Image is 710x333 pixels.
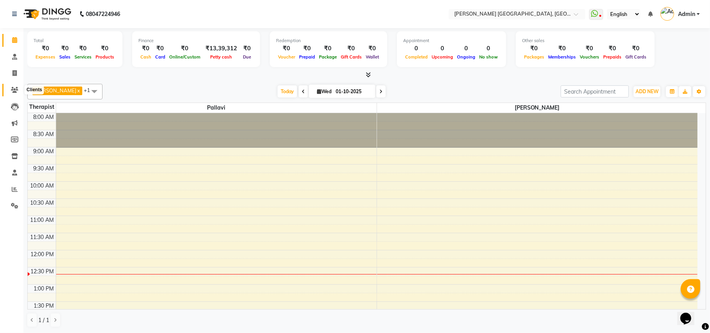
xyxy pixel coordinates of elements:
span: Due [241,54,253,60]
div: 9:00 AM [32,147,56,156]
div: ₹0 [94,44,116,53]
div: 10:30 AM [29,199,56,207]
div: 8:00 AM [32,113,56,121]
div: ₹0 [364,44,381,53]
div: ₹0 [153,44,167,53]
div: 12:00 PM [29,250,56,259]
span: Wed [315,89,333,94]
div: ₹0 [546,44,578,53]
div: ₹0 [339,44,364,53]
span: [PERSON_NAME] [377,103,698,113]
div: 11:30 AM [29,233,56,241]
div: ₹13,39,312 [202,44,240,53]
div: 0 [403,44,430,53]
div: Total [34,37,116,44]
div: Clients [25,85,44,95]
div: 8:30 AM [32,130,56,138]
div: 0 [477,44,500,53]
div: ₹0 [57,44,73,53]
span: Package [317,54,339,60]
div: ₹0 [240,44,254,53]
span: [PERSON_NAME] [35,87,76,94]
span: 1 / 1 [38,316,49,324]
div: Redemption [276,37,381,44]
div: ₹0 [297,44,317,53]
div: ₹0 [623,44,648,53]
img: logo [20,3,73,25]
span: Admin [678,10,695,18]
div: ₹0 [317,44,339,53]
span: Today [278,85,297,97]
input: Search Appointment [561,85,629,97]
span: Card [153,54,167,60]
span: Ongoing [455,54,477,60]
span: Memberships [546,54,578,60]
input: 2025-10-01 [333,86,372,97]
span: Cash [138,54,153,60]
div: ₹0 [138,44,153,53]
span: Online/Custom [167,54,202,60]
span: Prepaid [297,54,317,60]
span: Sales [57,54,73,60]
span: Packages [522,54,546,60]
div: ₹0 [276,44,297,53]
b: 08047224946 [86,3,120,25]
span: Petty cash [209,54,234,60]
div: ₹0 [601,44,623,53]
div: Other sales [522,37,648,44]
div: 11:00 AM [29,216,56,224]
div: 0 [455,44,477,53]
span: +1 [84,87,96,93]
div: Therapist [28,103,56,111]
div: ₹0 [34,44,57,53]
div: ₹0 [73,44,94,53]
button: ADD NEW [634,86,660,97]
div: ₹0 [578,44,601,53]
span: ADD NEW [636,89,659,94]
span: Gift Cards [339,54,364,60]
span: Voucher [276,54,297,60]
span: Gift Cards [623,54,648,60]
div: 10:00 AM [29,182,56,190]
iframe: chat widget [677,302,702,325]
div: 0 [430,44,455,53]
span: Pallavi [56,103,377,113]
span: Products [94,54,116,60]
div: 1:30 PM [32,302,56,310]
span: Expenses [34,54,57,60]
span: Services [73,54,94,60]
span: Prepaids [601,54,623,60]
div: Appointment [403,37,500,44]
div: ₹0 [522,44,546,53]
div: ₹0 [167,44,202,53]
span: Wallet [364,54,381,60]
a: x [76,87,80,94]
span: Upcoming [430,54,455,60]
span: Completed [403,54,430,60]
div: 1:00 PM [32,285,56,293]
div: 9:30 AM [32,165,56,173]
span: No show [477,54,500,60]
span: Vouchers [578,54,601,60]
div: Finance [138,37,254,44]
div: 12:30 PM [29,267,56,276]
img: Admin [660,7,674,21]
